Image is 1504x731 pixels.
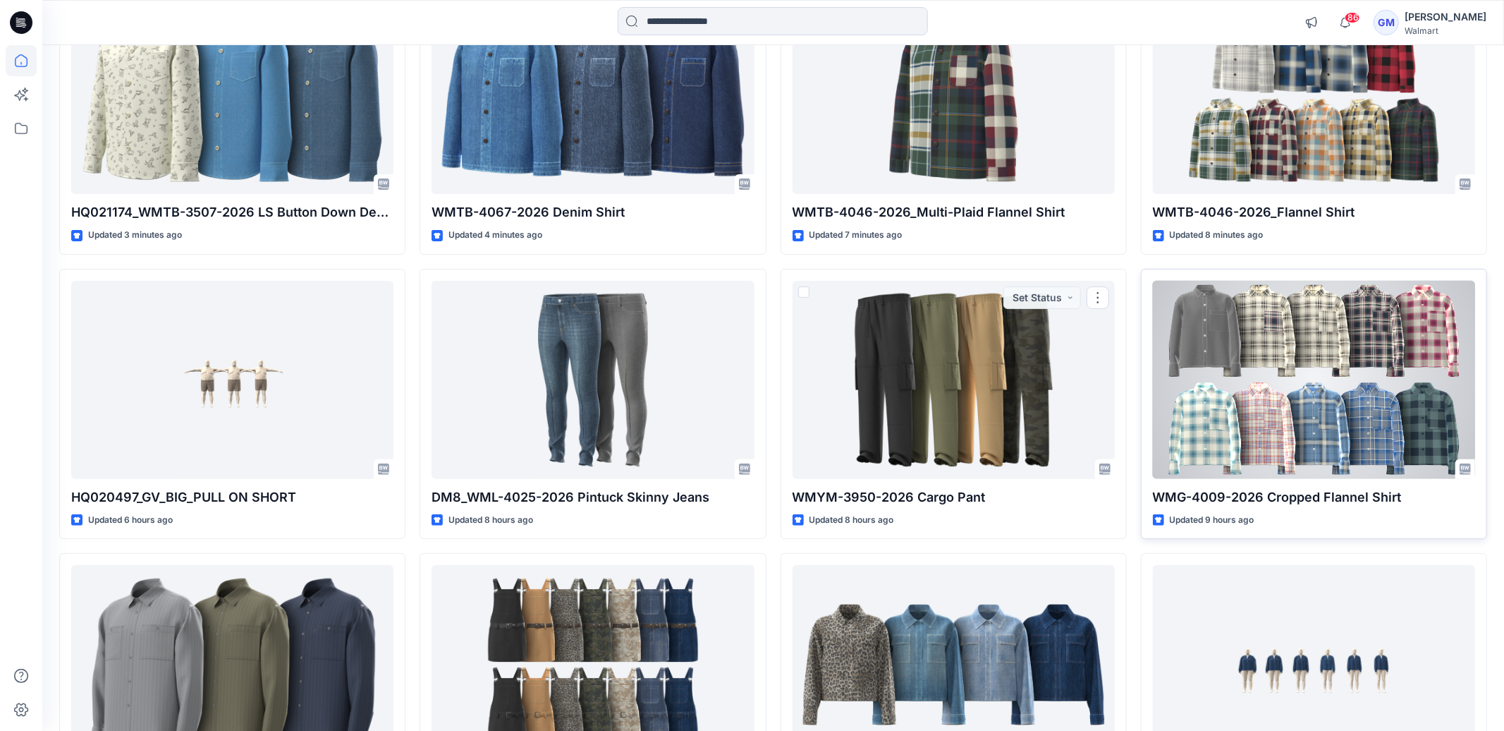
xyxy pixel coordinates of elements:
p: WMTB-4067-2026 Denim Shirt [432,203,754,222]
p: Updated 3 minutes ago [88,228,182,243]
a: WMYM-3950-2026 Cargo Pant [793,281,1115,479]
p: WMTB-4046-2026_Multi-Plaid Flannel Shirt [793,203,1115,222]
a: HQ020497_GV_BIG_PULL ON SHORT [71,281,393,479]
div: [PERSON_NAME] [1405,8,1486,25]
p: HQ021174_WMTB-3507-2026 LS Button Down Denim Shirt [71,203,393,222]
p: Updated 8 hours ago [448,513,533,528]
a: WMG-4009-2026 Cropped Flannel Shirt [1153,281,1475,479]
p: Updated 6 hours ago [88,513,173,528]
span: 86 [1345,12,1360,23]
p: Updated 9 hours ago [1170,513,1254,528]
p: WMTB-4046-2026_Flannel Shirt [1153,203,1475,222]
p: Updated 7 minutes ago [809,228,903,243]
p: WMYM-3950-2026 Cargo Pant [793,488,1115,507]
p: Updated 8 hours ago [809,513,894,528]
p: HQ020497_GV_BIG_PULL ON SHORT [71,488,393,507]
p: Updated 4 minutes ago [448,228,542,243]
p: DM8_WML-4025-2026 Pintuck Skinny Jeans [432,488,754,507]
div: Walmart [1405,25,1486,36]
p: WMG-4009-2026 Cropped Flannel Shirt [1153,488,1475,507]
div: GM [1374,10,1399,35]
p: Updated 8 minutes ago [1170,228,1264,243]
a: DM8_WML-4025-2026 Pintuck Skinny Jeans [432,281,754,479]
